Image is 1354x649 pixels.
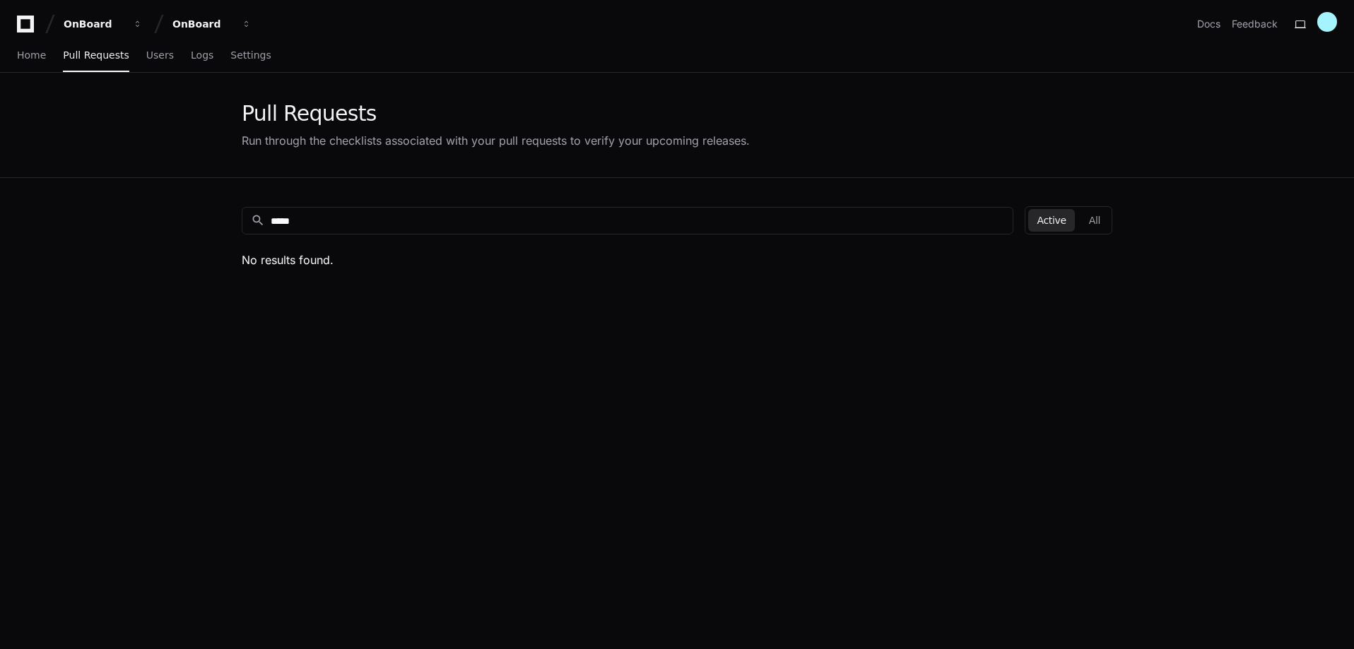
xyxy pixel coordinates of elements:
button: Feedback [1232,17,1278,31]
div: OnBoard [64,17,124,31]
div: Pull Requests [242,101,750,126]
span: Users [146,51,174,59]
span: Home [17,51,46,59]
mat-icon: search [251,213,265,227]
a: Logs [191,40,213,72]
a: Pull Requests [63,40,129,72]
span: Pull Requests [63,51,129,59]
h2: No results found. [242,251,1112,268]
span: Logs [191,51,213,59]
div: OnBoard [172,17,233,31]
button: All [1081,209,1109,232]
button: Active [1028,209,1074,232]
button: OnBoard [58,11,148,37]
div: Run through the checklists associated with your pull requests to verify your upcoming releases. [242,132,750,149]
a: Settings [230,40,271,72]
button: OnBoard [167,11,257,37]
a: Docs [1197,17,1220,31]
span: Settings [230,51,271,59]
a: Users [146,40,174,72]
a: Home [17,40,46,72]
